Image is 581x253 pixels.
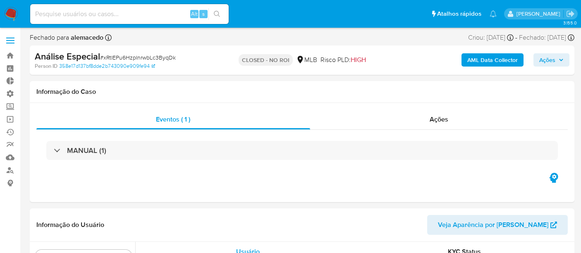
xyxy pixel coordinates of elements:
div: Criou: [DATE] [468,33,514,42]
p: CLOSED - NO ROI [239,54,293,66]
p: alexandra.macedo@mercadolivre.com [516,10,563,18]
span: HIGH [351,55,366,64]
b: Análise Especial [35,50,100,63]
input: Pesquise usuários ou casos... [30,9,229,19]
span: Risco PLD: [320,55,366,64]
span: Ações [539,53,555,67]
button: Veja Aparência por [PERSON_NAME] [427,215,568,235]
a: Notificações [490,10,497,17]
a: 358e17d137bf8dde2b743090e909fe94 [59,62,155,70]
span: - [515,33,517,42]
b: alemacedo [69,33,103,42]
span: # xRtlEPu6HzpInrwbLc3ByqDk [100,53,176,62]
span: Atalhos rápidos [437,10,481,18]
b: AML Data Collector [467,53,518,67]
span: Veja Aparência por [PERSON_NAME] [438,215,548,235]
a: Sair [566,10,575,18]
span: Fechado para [30,33,103,42]
button: AML Data Collector [461,53,524,67]
h1: Informação do Caso [36,88,568,96]
span: Alt [191,10,198,18]
h1: Informação do Usuário [36,221,104,229]
h3: MANUAL (1) [67,146,106,155]
b: Person ID [35,62,57,70]
div: MANUAL (1) [46,141,558,160]
span: Ações [430,115,448,124]
button: search-icon [208,8,225,20]
div: MLB [296,55,317,64]
span: s [202,10,205,18]
span: Eventos ( 1 ) [156,115,190,124]
button: Ações [533,53,569,67]
div: Fechado: [DATE] [519,33,574,42]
